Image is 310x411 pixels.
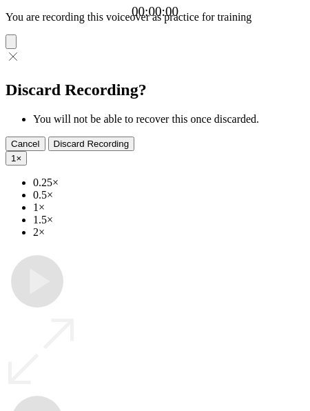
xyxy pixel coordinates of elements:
li: 0.25× [33,177,304,189]
li: 1.5× [33,214,304,226]
button: Discard Recording [48,137,135,151]
button: Cancel [6,137,45,151]
button: 1× [6,151,27,166]
li: You will not be able to recover this once discarded. [33,113,304,126]
p: You are recording this voiceover as practice for training [6,11,304,23]
h2: Discard Recording? [6,81,304,99]
span: 1 [11,153,16,163]
a: 00:00:00 [132,4,178,19]
li: 2× [33,226,304,239]
li: 1× [33,201,304,214]
li: 0.5× [33,189,304,201]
